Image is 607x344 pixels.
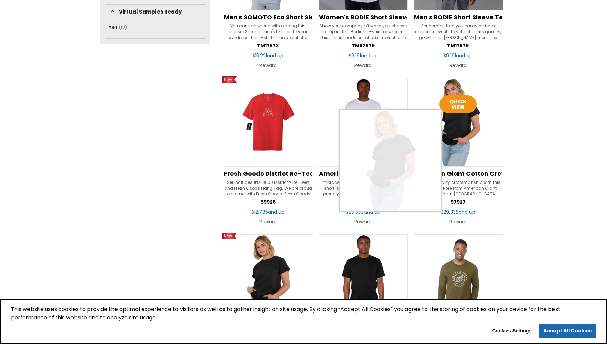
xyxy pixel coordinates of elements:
[414,78,503,167] img: American Giant Cotton Crew Neck Tee - Women's
[224,169,314,178] span: Fresh Goods District Re-Tee
[352,42,375,49] span: TM97879
[109,8,183,16] a: Virtual Samples Ready
[222,233,237,239] div: New
[119,24,127,30] span: (13)
[414,14,502,21] a: Men's BODIE Short Sleeve Tee
[319,61,407,70] div: Reward
[346,209,380,215] span: $29.338
[319,170,407,177] a: American Giant Heavy Weight Cotton Tee - Men's
[414,234,503,323] img: tentree Organic Cotton Longsleeve Tee - Men's
[257,42,279,49] span: TM17873
[447,42,469,49] span: TM17879
[252,52,284,59] span: $15.221
[224,217,312,227] div: Reward
[340,110,442,212] img: American Giant Cotton Crew Neck Tee - Women
[224,170,312,177] a: Fresh Goods District Re-Tee
[414,170,502,177] a: American Giant Cotton Crew Neck Tee - Women's
[319,23,407,40] div: Show your company off when you choose to imprint this Bodie tee-shirt for women. This shirt is ma...
[224,179,312,196] div: Set Includes #DT8000 District ® Re-Tee® and Fresh Goods Hang Tag. We are proud to partner with Fr...
[268,209,285,215] span: and up
[364,209,380,215] span: and up
[319,13,424,21] span: Women's BODIE Short Sleeve Tee
[319,14,407,21] a: Women's BODIE Short Sleeve Tee
[319,179,407,196] div: Embrace quality craftsmanship with this short-sleeve tee from American Giant, proudly made in [GE...
[109,24,118,30] span: Yes
[224,14,312,21] a: Men's SOMOTO Eco Short Sleeve Tee
[267,52,284,59] span: and up
[361,52,378,59] span: and up
[260,199,276,206] span: 59926
[349,52,378,59] span: $9.191
[319,78,408,167] img: American Giant Heavy Weight Cotton Tee - Men's
[414,61,502,70] div: Reward
[443,52,473,59] span: $9.191
[414,23,502,40] div: For comfort that you can wear from corporate events to school sports games, go with this [PERSON_...
[224,78,313,167] img: Fresh Goods District Re-Tee
[539,324,596,338] a: allow cookies
[224,13,339,21] span: Men's SOMOTO Eco Short Sleeve Tee
[319,169,478,178] span: American Giant Heavy Weight Cotton Tee - Men's
[414,119,503,125] a: Quick ViewAmerican Giant Cotton Crew Neck Tee - Women
[414,179,502,196] div: Embrace quality craftsmanship with this short-sleeve tee from American Giant, proudly made in [GE...
[319,234,408,323] img: American Giant Heavy Weight Cotton Tee - Men's
[251,209,285,215] span: $12.785
[224,23,312,40] div: You can't go wrong with adding this classic Somoto men's tee shirt to your wardrobe. This t-shirt...
[109,24,127,30] a: Yes (13)
[118,7,183,16] span: Virtual Samples Ready
[414,217,502,227] div: Reward
[439,95,477,113] a: Quick View
[414,13,507,21] span: Men's BODIE Short Sleeve Tee
[487,326,536,337] button: Cookies Settings
[222,76,237,83] div: New
[224,61,312,70] div: Reward
[11,305,596,324] span: This website uses cookies to provide the optimal experience to visitors as well as to gather insi...
[224,234,313,323] img: American Giant Cotton Crew Neck Tee - Women's
[459,209,475,215] span: and up
[319,217,407,227] div: Reward
[441,209,475,215] span: $29.338
[456,52,473,59] span: and up
[414,169,574,178] span: American Giant Cotton Crew Neck Tee - Women's
[451,199,466,206] span: 97927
